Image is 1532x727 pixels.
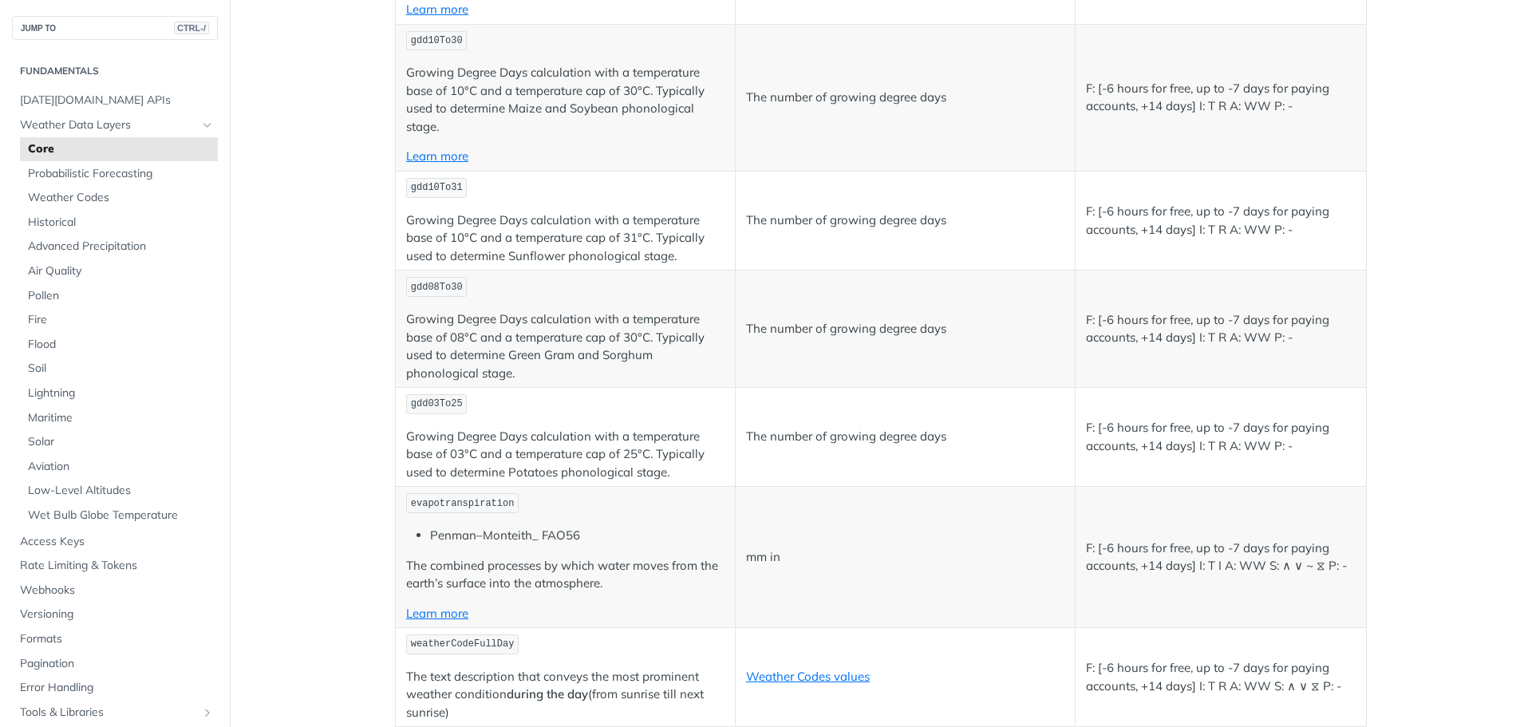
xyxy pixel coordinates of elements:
a: Formats [12,627,218,651]
a: Weather Data LayersHide subpages for Weather Data Layers [12,113,218,137]
p: The number of growing degree days [746,428,1064,446]
p: Growing Degree Days calculation with a temperature base of 10°C and a temperature cap of 30°C. Ty... [406,64,725,136]
span: Air Quality [28,263,214,279]
span: [DATE][DOMAIN_NAME] APIs [20,93,214,109]
a: Pagination [12,652,218,676]
a: Tools & LibrariesShow subpages for Tools & Libraries [12,701,218,725]
strong: during the day [507,686,588,701]
a: Core [20,137,218,161]
span: Advanced Precipitation [28,239,214,255]
span: Solar [28,434,214,450]
span: Low-Level Altitudes [28,483,214,499]
a: Advanced Precipitation [20,235,218,259]
p: The number of growing degree days [746,211,1064,230]
p: The number of growing degree days [746,320,1064,338]
a: Lightning [20,381,218,405]
span: Maritime [28,410,214,426]
a: [DATE][DOMAIN_NAME] APIs [12,89,218,113]
span: Weather Codes [28,190,214,206]
a: Soil [20,357,218,381]
a: Aviation [20,455,218,479]
a: Probabilistic Forecasting [20,162,218,186]
span: Probabilistic Forecasting [28,166,214,182]
a: Solar [20,430,218,454]
span: Formats [20,631,214,647]
li: Penman–Monteith_ FAO56 [430,527,725,545]
span: gdd10To31 [411,182,463,193]
span: Lightning [28,385,214,401]
span: gdd03To25 [411,398,463,409]
a: Learn more [406,148,468,164]
a: Weather Codes values [746,669,870,684]
a: Learn more [406,2,468,17]
p: The combined processes by which water moves from the earth’s surface into the atmosphere. [406,557,725,593]
span: CTRL-/ [174,22,209,34]
span: Versioning [20,606,214,622]
button: Hide subpages for Weather Data Layers [201,119,214,132]
span: gdd08To30 [411,282,463,293]
span: Flood [28,337,214,353]
span: Pagination [20,656,214,672]
p: F: [-6 hours for free, up to -7 days for paying accounts, +14 days] I: T R A: WW P: - [1086,419,1356,455]
span: Historical [28,215,214,231]
span: Error Handling [20,680,214,696]
p: Growing Degree Days calculation with a temperature base of 08°C and a temperature cap of 30°C. Ty... [406,310,725,382]
a: Wet Bulb Globe Temperature [20,504,218,527]
a: Flood [20,333,218,357]
span: Tools & Libraries [20,705,197,721]
span: Pollen [28,288,214,304]
p: Growing Degree Days calculation with a temperature base of 10°C and a temperature cap of 31°C. Ty... [406,211,725,266]
span: evapotranspiration [411,498,515,509]
p: F: [-6 hours for free, up to -7 days for paying accounts, +14 days] I: T R A: WW P: - [1086,203,1356,239]
h2: Fundamentals [12,64,218,78]
span: Rate Limiting & Tokens [20,558,214,574]
p: The text description that conveys the most prominent weather condition (from sunrise till next su... [406,668,725,722]
button: Show subpages for Tools & Libraries [201,706,214,719]
a: Learn more [406,606,468,621]
a: Error Handling [12,676,218,700]
button: JUMP TOCTRL-/ [12,16,218,40]
a: Weather Codes [20,186,218,210]
span: gdd10To30 [411,35,463,46]
span: weatherCodeFullDay [411,638,515,650]
p: F: [-6 hours for free, up to -7 days for paying accounts, +14 days] I: T I A: WW S: ∧ ∨ ~ ⧖ P: - [1086,539,1356,575]
p: mm in [746,548,1064,567]
span: Fire [28,312,214,328]
span: Aviation [28,459,214,475]
span: Weather Data Layers [20,117,197,133]
p: F: [-6 hours for free, up to -7 days for paying accounts, +14 days] I: T R A: WW P: - [1086,80,1356,116]
span: Soil [28,361,214,377]
a: Maritime [20,406,218,430]
span: Webhooks [20,583,214,599]
a: Historical [20,211,218,235]
a: Access Keys [12,530,218,554]
a: Webhooks [12,579,218,603]
p: F: [-6 hours for free, up to -7 days for paying accounts, +14 days] I: T R A: WW S: ∧ ∨ ⧖ P: - [1086,659,1356,695]
a: Rate Limiting & Tokens [12,554,218,578]
span: Wet Bulb Globe Temperature [28,508,214,524]
p: Growing Degree Days calculation with a temperature base of 03°C and a temperature cap of 25°C. Ty... [406,428,725,482]
span: Access Keys [20,534,214,550]
a: Pollen [20,284,218,308]
a: Fire [20,308,218,332]
a: Versioning [12,603,218,626]
a: Air Quality [20,259,218,283]
span: Core [28,141,214,157]
a: Low-Level Altitudes [20,479,218,503]
p: The number of growing degree days [746,89,1064,107]
p: F: [-6 hours for free, up to -7 days for paying accounts, +14 days] I: T R A: WW P: - [1086,311,1356,347]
